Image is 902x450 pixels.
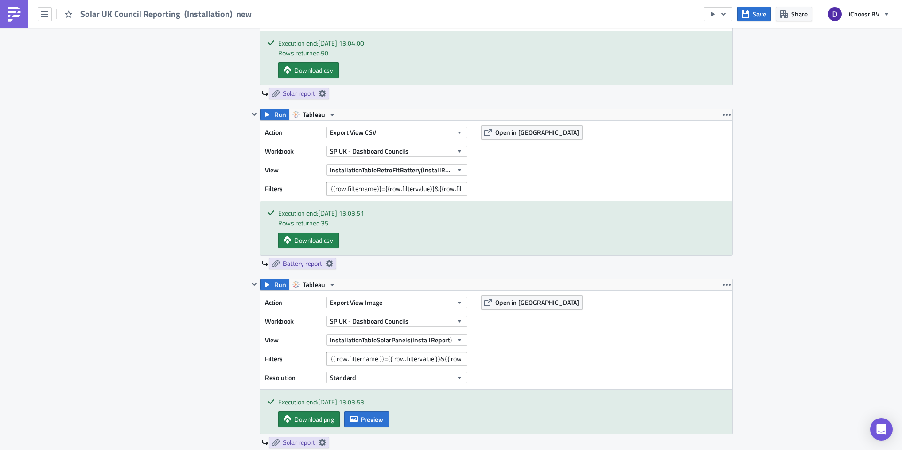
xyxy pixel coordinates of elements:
[278,62,339,78] a: Download csv
[4,55,449,63] p: If you have any questions please contact your iChoosr Relationship Manager.
[330,127,376,137] span: Export View CSV
[249,109,260,120] button: Hide content
[495,127,579,137] span: Open in [GEOGRAPHIC_DATA]
[326,352,467,366] input: Filter1=Value1&...
[330,146,409,156] span: SP UK - Dashboard Councils
[260,109,289,120] button: Run
[4,35,449,42] p: - Overview installations Solar Panels (.csv)
[330,372,356,382] span: Standard
[330,335,452,345] span: InstallationTableSolarPanels(InstallReport)
[260,279,289,290] button: Run
[269,258,336,269] a: Battery report
[274,109,286,120] span: Run
[326,372,467,383] button: Standard
[737,7,771,21] button: Save
[278,48,725,58] div: Rows returned: 90
[265,371,321,385] label: Resolution
[289,109,339,120] button: Tableau
[4,76,449,84] p: Best wishes,
[827,6,843,22] img: Avatar
[822,4,895,24] button: iChoosr BV
[283,438,315,447] span: Solar report
[776,7,812,21] button: Share
[326,334,467,346] button: InstallationTableSolarPanels(InstallReport)
[326,182,467,196] input: Filter1=Value1&...
[303,279,325,290] span: Tableau
[283,259,322,268] span: Battery report
[753,9,766,19] span: Save
[361,414,383,424] span: Preview
[326,164,467,176] button: InstallationTableRetroFItBattery(InstallReport)
[80,8,253,19] span: Solar UK Council Reporting (Installation) new
[265,295,321,310] label: Action
[265,144,321,158] label: Workbook
[265,163,321,177] label: View
[326,297,467,308] button: Export View Image
[326,146,467,157] button: SP UK - Dashboard Councils
[330,316,409,326] span: SP UK - Dashboard Councils
[481,125,583,140] button: Open in [GEOGRAPHIC_DATA]
[330,165,452,175] span: InstallationTableRetroFItBattery(InstallReport)
[278,218,725,228] div: Rows returned: 35
[870,418,893,441] div: Open Intercom Messenger
[7,7,22,22] img: PushMetrics
[295,414,334,424] span: Download png
[295,235,333,245] span: Download csv
[269,88,329,99] a: Solar report
[265,125,321,140] label: Action
[274,279,286,290] span: Run
[249,279,260,290] button: Hide content
[4,24,449,32] p: This email contains the following attachment:
[265,182,321,196] label: Filters
[330,297,382,307] span: Export View Image
[4,4,449,11] p: Hi,
[326,127,467,138] button: Export View CSV
[4,45,449,53] p: - Overview installations Retrofit Battery (.csv)
[295,65,333,75] span: Download csv
[283,89,315,98] span: Solar report
[4,14,449,22] p: Please see attached for your weekly Solar Together installation report.
[326,316,467,327] button: SP UK - Dashboard Councils
[289,279,339,290] button: Tableau
[278,397,725,407] div: Execution end: [DATE] 13:03:53
[269,437,329,448] a: Solar report
[265,333,321,347] label: View
[265,314,321,328] label: Workbook
[791,9,808,19] span: Share
[278,38,725,48] div: Execution end: [DATE] 13:04:00
[344,411,389,427] button: Preview
[278,208,725,218] div: Execution end: [DATE] 13:03:51
[265,352,321,366] label: Filters
[495,297,579,307] span: Open in [GEOGRAPHIC_DATA]
[849,9,879,19] span: iChoosr BV
[303,109,325,120] span: Tableau
[278,233,339,248] a: Download csv
[278,411,340,427] a: Download png
[481,295,583,310] button: Open in [GEOGRAPHIC_DATA]
[4,4,449,179] body: Rich Text Area. Press ALT-0 for help.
